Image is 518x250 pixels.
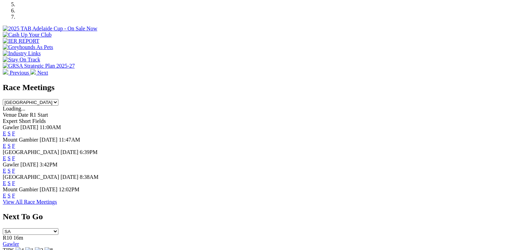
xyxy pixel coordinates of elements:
[10,70,29,76] span: Previous
[3,112,17,118] span: Venue
[40,162,58,167] span: 3:42PM
[8,131,11,136] a: S
[3,83,515,92] h2: Race Meetings
[3,26,97,32] img: 2025 TAB Adelaide Cup - On Sale Now
[60,174,78,180] span: [DATE]
[12,155,15,161] a: F
[30,69,36,75] img: chevron-right-pager-white.svg
[8,193,11,199] a: S
[8,168,11,174] a: S
[3,131,6,136] a: E
[12,168,15,174] a: F
[59,137,80,143] span: 11:47AM
[8,155,11,161] a: S
[3,212,515,221] h2: Next To Go
[3,193,6,199] a: E
[30,70,48,76] a: Next
[3,235,12,241] span: R10
[60,149,78,155] span: [DATE]
[3,174,59,180] span: [GEOGRAPHIC_DATA]
[3,57,40,63] img: Stay On Track
[3,106,25,112] span: Loading...
[3,149,59,155] span: [GEOGRAPHIC_DATA]
[3,199,57,205] a: View All Race Meetings
[19,118,31,124] span: Short
[80,174,98,180] span: 8:38AM
[12,180,15,186] a: F
[18,112,28,118] span: Date
[20,124,38,130] span: [DATE]
[3,162,19,167] span: Gawler
[30,112,48,118] span: R1 Start
[3,168,6,174] a: E
[13,235,23,241] span: 16m
[3,63,75,69] img: GRSA Strategic Plan 2025-27
[40,186,58,192] span: [DATE]
[8,143,11,149] a: S
[3,124,19,130] span: Gawler
[3,137,38,143] span: Mount Gambier
[3,70,30,76] a: Previous
[3,50,41,57] img: Industry Links
[12,143,15,149] a: F
[40,137,58,143] span: [DATE]
[3,241,19,247] a: Gawler
[3,44,53,50] img: Greyhounds As Pets
[12,193,15,199] a: F
[12,131,15,136] a: F
[32,118,46,124] span: Fields
[3,143,6,149] a: E
[3,186,38,192] span: Mount Gambier
[59,186,79,192] span: 12:02PM
[3,38,39,44] img: IER REPORT
[20,162,38,167] span: [DATE]
[40,124,61,130] span: 11:00AM
[3,155,6,161] a: E
[80,149,98,155] span: 6:39PM
[37,70,48,76] span: Next
[3,69,8,75] img: chevron-left-pager-white.svg
[3,180,6,186] a: E
[3,118,18,124] span: Expert
[8,180,11,186] a: S
[3,32,51,38] img: Cash Up Your Club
